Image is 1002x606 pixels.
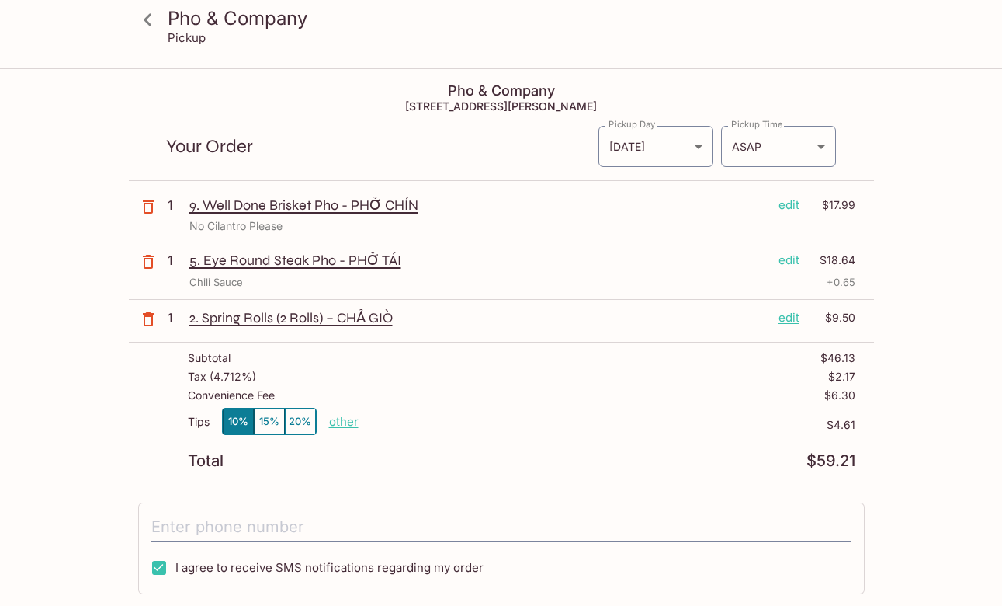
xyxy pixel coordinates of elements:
[820,352,855,364] p: $46.13
[731,118,783,131] label: Pickup Time
[809,197,855,214] p: $17.99
[168,6,862,30] h3: Pho & Company
[827,275,855,290] p: + 0.65
[188,371,256,383] p: Tax ( 4.712% )
[778,309,799,326] p: edit
[166,139,598,154] p: Your Order
[188,389,275,402] p: Convenience Fee
[608,118,655,131] label: Pickup Day
[168,197,183,214] p: 1
[189,252,766,269] p: 5. Eye Round Steak Pho - PHỞ TÁI
[168,30,206,45] p: Pickup
[188,454,224,468] p: Total
[254,409,285,434] button: 15%
[809,309,855,326] p: $9.50
[189,220,855,232] p: No Cilantro Please
[151,513,851,542] input: Enter phone number
[129,82,874,99] h4: Pho & Company
[175,560,484,575] span: I agree to receive SMS notifications regarding my order
[806,454,855,468] p: $59.21
[189,197,766,214] p: 9. Well Done Brisket Pho - PHỞ CHÍN
[824,389,855,402] p: $6.30
[129,99,874,113] h5: [STREET_ADDRESS][PERSON_NAME]
[168,309,183,326] p: 1
[721,126,836,167] div: ASAP
[285,409,316,434] button: 20%
[828,371,855,383] p: $2.17
[223,409,254,434] button: 10%
[359,419,855,431] p: $4.61
[598,126,713,167] div: [DATE]
[189,309,766,326] p: 2. Spring Rolls (2 Rolls) – CHẢ GIÒ
[188,416,210,428] p: Tips
[809,252,855,269] p: $18.64
[168,252,183,269] p: 1
[778,197,799,214] p: edit
[188,352,231,364] p: Subtotal
[189,275,243,290] p: Chili Sauce
[329,414,359,429] button: other
[778,252,799,269] p: edit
